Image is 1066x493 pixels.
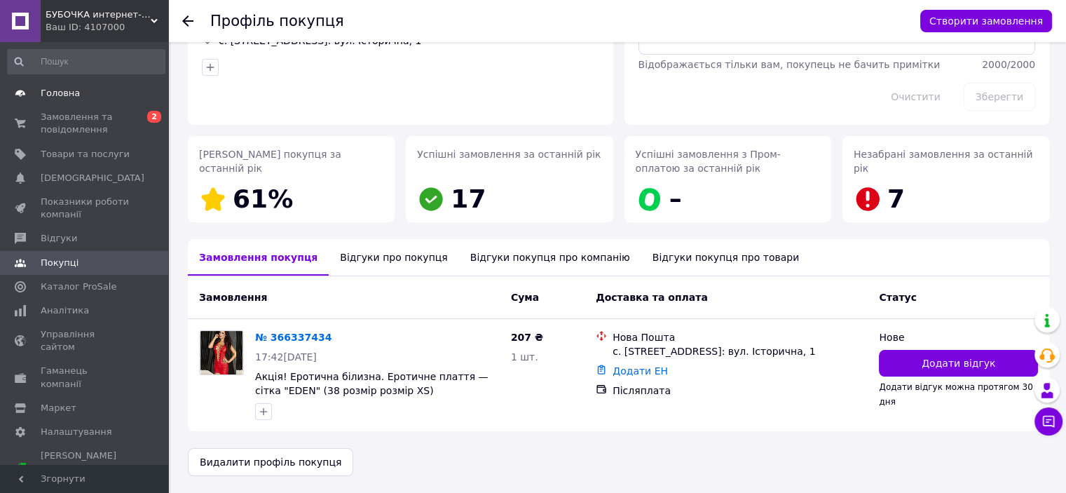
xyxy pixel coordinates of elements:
[233,184,293,213] span: 61%
[596,292,708,303] span: Доставка та оплата
[7,49,165,74] input: Пошук
[200,331,243,374] img: Фото товару
[879,292,916,303] span: Статус
[188,448,353,476] button: Видалити профіль покупця
[255,371,488,396] a: Акція! Еротична білизна. Еротичне плаття — сітка "EDEN" (38 розмір розмір XS)
[41,402,76,414] span: Маркет
[41,87,80,100] span: Головна
[613,384,868,398] div: Післяплата
[199,330,244,375] a: Фото товару
[41,196,130,221] span: Показники роботи компанії
[199,292,267,303] span: Замовлення
[255,332,332,343] a: № 366337434
[255,351,317,363] span: 17:42[DATE]
[922,356,995,370] span: Додати відгук
[417,149,601,160] span: Успішні замовлення за останній рік
[1034,407,1062,435] button: Чат з покупцем
[41,111,130,136] span: Замовлення та повідомлення
[887,184,905,213] span: 7
[459,239,641,276] div: Відгуки покупця про компанію
[147,111,161,123] span: 2
[511,292,539,303] span: Cума
[879,330,1038,344] div: Нове
[511,332,543,343] span: 207 ₴
[613,365,668,377] a: Додати ЕН
[41,365,130,390] span: Гаманець компанії
[41,172,144,184] span: [DEMOGRAPHIC_DATA]
[854,149,1033,174] span: Незабрані замовлення за останній рік
[920,10,1052,32] button: Створити замовлення
[41,304,89,317] span: Аналітика
[41,328,130,353] span: Управління сайтом
[879,382,1032,406] span: Додати відгук можна протягом 30 дня
[41,232,77,245] span: Відгуки
[41,426,112,438] span: Налаштування
[41,148,130,161] span: Товари та послуги
[451,184,486,213] span: 17
[879,350,1038,377] button: Додати відгук
[613,344,868,358] div: с. [STREET_ADDRESS]: вул. Історична, 1
[41,450,130,488] span: [PERSON_NAME] та рахунки
[638,59,941,70] span: Відображається тільки вам, покупець не бачить примітки
[613,330,868,344] div: Нова Пошта
[199,149,341,174] span: [PERSON_NAME] покупця за останній рік
[329,239,458,276] div: Відгуки про покупця
[511,351,538,363] span: 1 шт.
[46,8,151,21] span: БУБОЧКА интернет-магазин
[41,257,78,269] span: Покупці
[210,13,344,29] h1: Профіль покупця
[982,59,1035,70] span: 2000 / 2000
[41,281,116,293] span: Каталог ProSale
[636,149,781,174] span: Успішні замовлення з Пром-оплатою за останній рік
[669,184,682,213] span: –
[182,14,193,28] div: Повернутися назад
[641,239,810,276] div: Відгуки покупця про товари
[188,239,329,276] div: Замовлення покупця
[46,21,168,34] div: Ваш ID: 4107000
